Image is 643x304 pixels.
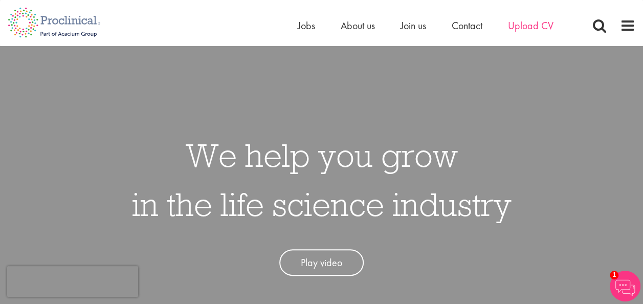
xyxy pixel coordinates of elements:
a: Join us [401,19,426,32]
a: Upload CV [508,19,553,32]
a: Jobs [298,19,315,32]
img: Chatbot [610,271,640,301]
span: 1 [610,271,618,279]
a: Play video [279,249,364,276]
a: Contact [452,19,482,32]
h1: We help you grow in the life science industry [132,131,512,229]
a: About us [341,19,375,32]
